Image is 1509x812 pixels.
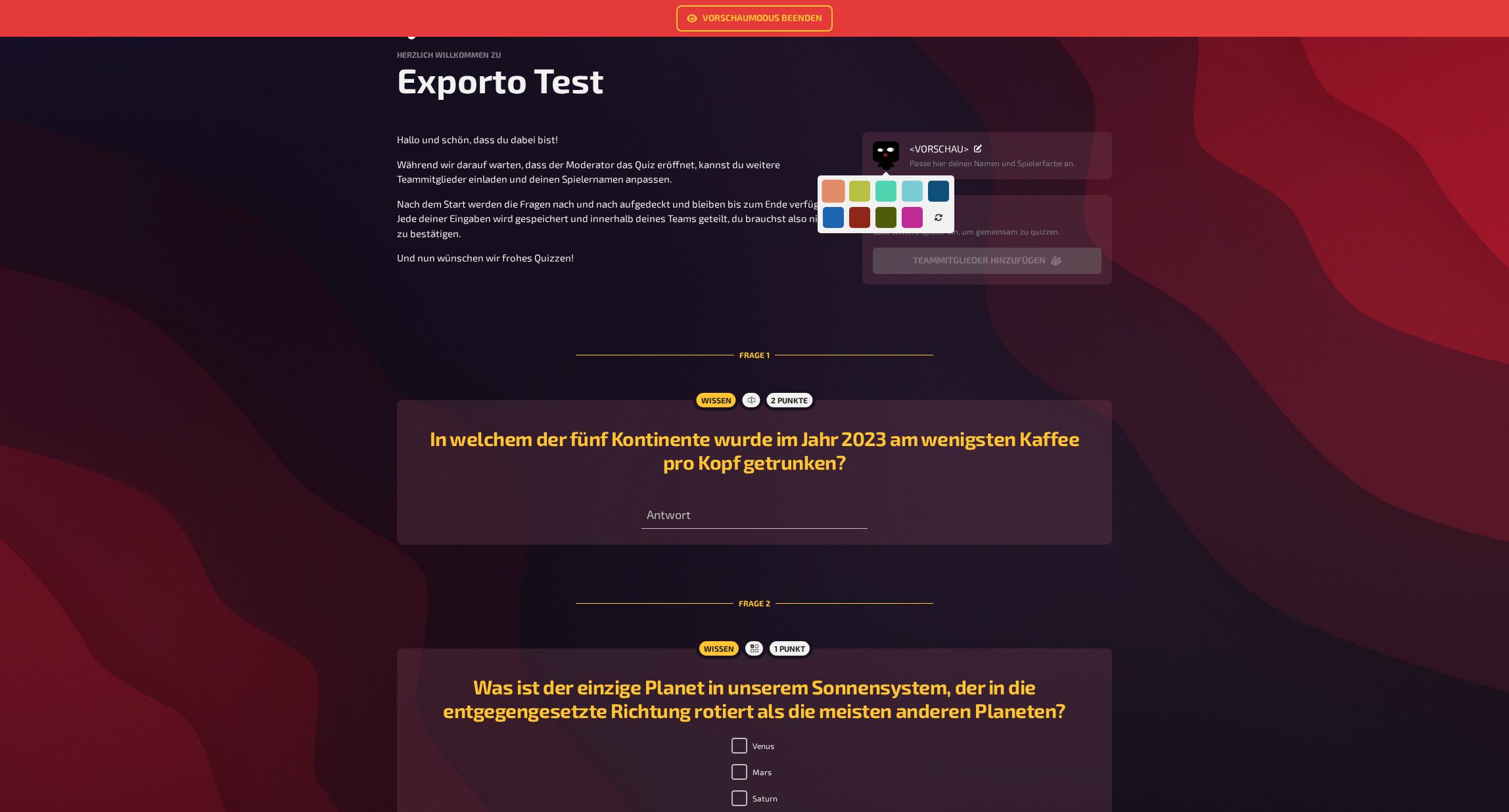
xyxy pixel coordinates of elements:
[397,50,1112,59] h4: Herzlich Willkommen zu
[763,390,816,411] div: 2 Punkte
[397,132,847,147] p: Hallo und schön, dass du dabei bist!
[873,248,1102,274] button: Teammitglieder hinzufügen
[873,143,899,169] button: Avatar
[397,157,847,187] p: Während wir darauf warten, dass der Moderator das Quiz eröffnet, kannst du weitere Teammitglieder...
[873,225,1102,237] p: Lade weitere Spieler ein, um gemeinsam zu quizzen.
[397,250,847,265] p: Und nun wünschen wir frohes Quizzen!
[731,790,778,806] label: Saturn
[766,638,813,659] div: 1 Punkt
[731,738,774,754] label: Venus
[641,503,867,529] input: Antwort
[397,59,1112,101] h1: Exporto Test
[910,143,969,154] span: <VORSCHAU>
[731,764,772,780] label: Mars
[397,196,847,241] p: Nach dem Start werden die Fragen nach und nach aufgedeckt und bleiben bis zum Ende verfügbar. Jed...
[873,206,1102,215] h4: Mein Team
[576,317,933,392] div: Frage 1
[413,426,1096,474] h2: In welchem der fünf Kontinente wurde im Jahr 2023 am wenigsten Kaffee pro Kopf getrunken?
[693,390,739,411] div: Wissen
[873,139,899,165] img: Avatar
[676,5,833,32] a: Vorschaumodus beenden
[413,675,1096,722] h2: Was ist der einzige Planet in unserem Sonnensystem, der in die entgegengesetzte Richtung rotiert ...
[696,638,742,659] div: Wissen
[576,566,933,641] div: Frage 2
[910,157,1075,169] p: Passe hier deinen Namen und Spielerfarbe an.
